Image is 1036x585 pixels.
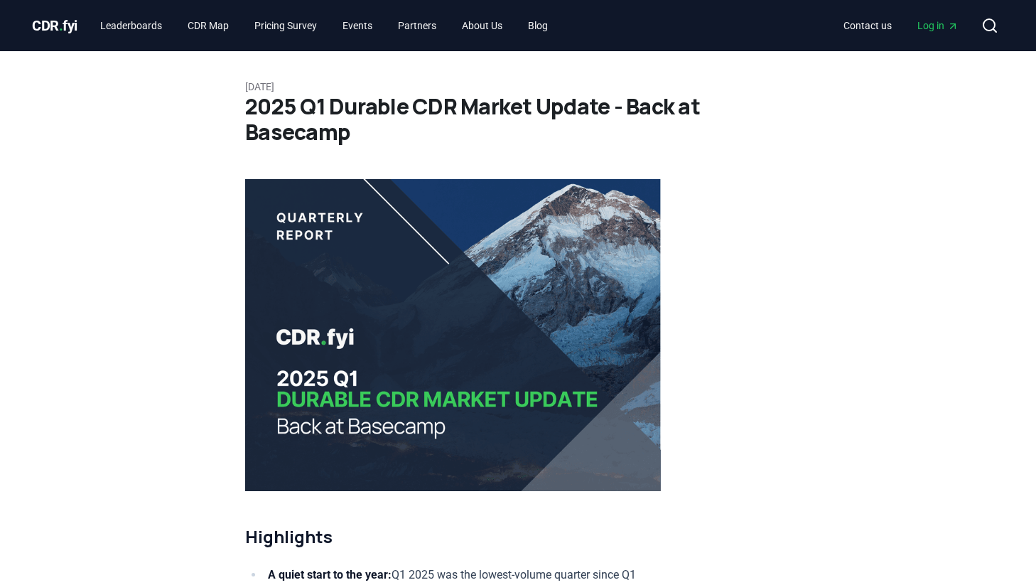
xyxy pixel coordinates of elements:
span: Log in [917,18,959,33]
p: [DATE] [245,80,791,94]
img: blog post image [245,179,661,491]
nav: Main [832,13,970,38]
h1: 2025 Q1 Durable CDR Market Update - Back at Basecamp [245,94,791,145]
a: Leaderboards [89,13,173,38]
a: Pricing Survey [243,13,328,38]
a: Log in [906,13,970,38]
nav: Main [89,13,559,38]
a: About Us [450,13,514,38]
a: Contact us [832,13,903,38]
span: CDR fyi [32,17,77,34]
h2: Highlights [245,525,661,548]
a: Events [331,13,384,38]
a: Partners [387,13,448,38]
strong: A quiet start to the year: [268,568,392,581]
span: . [59,17,63,34]
a: CDR.fyi [32,16,77,36]
a: Blog [517,13,559,38]
a: CDR Map [176,13,240,38]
